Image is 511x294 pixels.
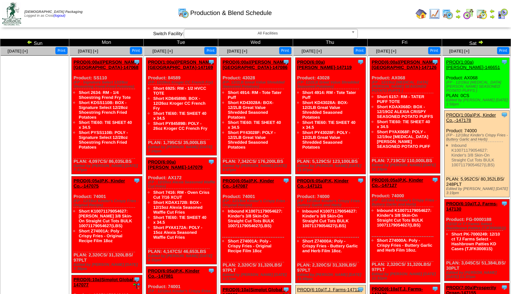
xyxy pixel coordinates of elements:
[432,58,439,65] img: Tooltip
[72,58,142,174] div: Product: SS110 PLAN: 4,097CS / 86,035LBS
[297,59,352,70] a: PROD(6:00a)[PERSON_NAME]-147119
[297,199,366,207] div: (FP - 12/18oz Kinder's Crispy Fries - Buttery Garlic and Herb)
[228,239,271,253] a: Short Z74001A: Poly - Crispy Fries - Original Recipe Film 18oz
[377,129,430,149] a: Short PYAX068F: POLY - 12/19oz [MEDICAL_DATA][PERSON_NAME] SEASONED POTATO PUFF
[153,215,206,225] a: Short TIE60: TIE SHEET 40 x 34.5
[446,133,509,142] div: (FP - 12/18oz Kinder's Crispy Fries - Buttery Garlic and Herb)
[357,286,364,293] img: Tooltip
[283,177,290,184] img: Tooltip
[293,39,367,47] td: Thu
[146,158,217,264] div: Product: AX172 PLAN: 4,147CS / 46,653LBS
[372,80,440,93] div: (FP - 12/19oz [MEDICAL_DATA][PERSON_NAME] SEASONED POTATO PUFFS )
[501,58,508,65] img: Tooltip
[428,47,440,54] button: Print
[79,90,131,100] a: Short 2634: RM - 1/4 Shoestring Frend Fry Tote
[79,229,122,243] a: Short Z74001A: Poly - Crispy Fries - Original Recipe Film 18oz
[476,8,487,19] img: calendarinout.gif
[73,277,139,287] a: PROD(6:10a)Simplot Global F-147077
[377,238,432,253] a: Short Z74000A: Poly - Crispy Fries - Buttery Garlic and Herb Film 18oz.
[446,271,509,279] div: Edited by [PERSON_NAME] [DATE] 11:37pm
[79,130,128,150] a: Short PYSS110B: POLY - Signature Select 12/28oz Shoestring French Fried Potatoes
[8,49,28,54] span: [DATE] [+]
[133,283,140,290] img: ediSmall.gif
[133,177,140,184] img: Tooltip
[429,8,440,19] img: line_graph.gif
[153,121,207,131] a: Short PY84589B: POLY - 26oz Kroger CC French Fry
[444,58,509,109] div: Product: AX068 PLAN: 0CS
[302,100,348,120] a: Short KD43028A: BOX-12/2LB Great Value Shredded Seasoned Potatoes
[79,120,132,130] a: Short TIE60: TIE SHEET 40 x 34.5
[497,8,508,19] img: calendarcustomer.gif
[376,49,396,54] a: [DATE] [+]
[370,176,440,283] div: Product: 74000 PLAN: 2,320CS / 31,320LBS / 97PLT
[295,176,366,283] div: Product: 74000 PLAN: 2,320CS / 31,320LBS / 97PLT
[227,49,247,54] a: [DATE] [+]
[283,58,290,65] img: Tooltip
[377,208,432,228] a: Inbound K10071179054627: Kinder's 3/8 Skin-On Straight Cut Tots BULK 10071179054627(LBS)
[302,90,356,100] a: Short 4914: RM - Tote Tater Puff
[0,39,69,47] td: Sun
[221,58,291,174] div: Product: 43028 PLAN: 7,342CS / 176,200LBS
[444,199,509,281] div: Product: FG-0000188 PLAN: 3,045CS / 51,384LBS / 30PLT
[27,39,32,45] img: arrowleft.gif
[148,159,203,170] a: PROD(6:00a)[PERSON_NAME]-147079
[148,180,217,189] div: (FP - 12/15oz Alexia Seasoned Waffle Cut Fries)
[372,163,440,172] div: Edited by [PERSON_NAME] [DATE] 11:19pm
[377,119,430,129] a: Short TIE60: TIE SHEET 40 x 34.5
[222,178,274,189] a: PROD(6:05a)P.K, Kinder Co.,-147087
[446,80,509,93] div: (FP - 12/19oz [MEDICAL_DATA][PERSON_NAME] SEASONED POTATO PUFFS )
[148,80,217,85] div: (FP- 12/26oz Kroger CC French Fry)
[55,47,68,54] button: Print
[297,178,349,189] a: PROD(6:05a)P.K, Kinder Co.,-147121
[297,80,366,89] div: (FP- 12/2LB Great Value Shredded Seasoned Potatoes)
[489,14,495,19] img: arrowright.gif
[148,59,214,70] a: PROD(1:00a)[PERSON_NAME][GEOGRAPHIC_DATA]-147169
[73,199,142,207] div: (FP - 12/18oz Kinder's Crispy Fries - Original Recipe)
[446,222,509,230] div: (12/10 ct TJ Farms Select - Hashbrown Patties (TJFR00081))
[78,49,98,54] span: [DATE] [+]
[478,39,484,45] img: arrowright.gif
[221,176,291,283] div: Product: 74001 PLAN: 2,320CS / 31,320LBS / 97PLT
[190,9,272,17] span: Production & Blend Schedule
[283,286,290,293] img: Tooltip
[463,8,474,19] img: calendarblend.gif
[218,39,293,47] td: Wed
[279,47,291,54] button: Print
[354,47,366,54] button: Print
[222,164,291,172] div: Edited by [PERSON_NAME] [DATE] 8:47pm
[133,276,140,283] img: Tooltip
[208,158,215,165] img: Tooltip
[228,209,282,228] a: Inbound K10071179054627: Kinder's 3/8 Skin-On Straight Cut Tots BULK 10071179054627(LBS)
[153,225,202,240] a: Short PYAX172A: POLY - 15oz Alexia Seasoned Waffle Cut Fries
[222,59,288,70] a: PROD(6:00a)[PERSON_NAME][GEOGRAPHIC_DATA]-147086
[446,98,509,106] div: Edited by [PERSON_NAME] [DATE] 1:58pm
[489,8,495,14] img: arrowleft.gif
[302,239,358,253] a: Short Z74000A: Poly - Crispy Fries - Buttery Garlic and Herb Film 18oz.
[357,58,364,65] img: Tooltip
[497,47,509,54] button: Print
[204,47,217,54] button: Print
[146,58,217,156] div: Product: 84589 PLAN: 1,795CS / 35,000LBS
[442,8,453,19] img: calendarprod.gif
[444,111,509,197] div: Product: 74000 PLAN: 5,952CS / 80,352LBS / 248PLT
[24,10,82,14] span: [DEMOGRAPHIC_DATA] Packaging
[152,49,173,54] a: [DATE] [+]
[372,177,423,188] a: PROD(6:05a)P.K, Kinder Co.,-147127
[432,176,439,183] img: Tooltip
[297,273,366,281] div: Edited by [PERSON_NAME] [DATE] 11:09pm
[73,263,142,271] div: Edited by [PERSON_NAME] [DATE] 7:39pm
[133,58,140,65] img: Tooltip
[79,209,132,228] a: Short K10071179054627: [PERSON_NAME] 3/8 Skin-On Straight Cut Tots BULK 10071179054627(LBS)
[153,86,206,96] a: Short 6925: RM - 1/2 HVCC TOTE
[222,273,291,281] div: Edited by [PERSON_NAME] [DATE] 3:17pm
[295,58,366,174] div: Product: 43028 PLAN: 5,129CS / 123,100LBS
[302,120,356,130] a: Short TIE60: TIE SHEET 40 x 34.5
[416,8,427,19] img: home.gif
[297,287,362,292] a: PROD(6:10a)T.J. Farms-147124
[187,29,348,38] span: All Facilities
[372,59,438,70] a: PROD(6:00a)[PERSON_NAME][GEOGRAPHIC_DATA]-147126
[449,49,470,54] a: [DATE] [+]
[2,2,21,25] img: zoroco-logo-small.webp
